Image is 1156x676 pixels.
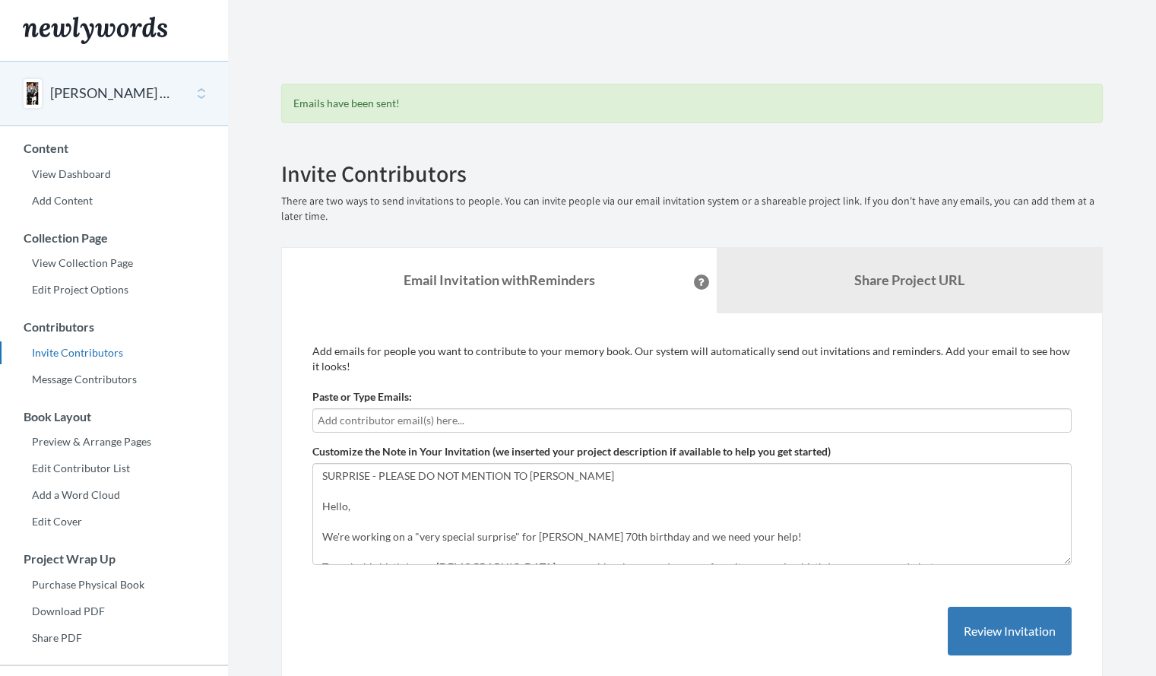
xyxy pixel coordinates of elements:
[1,231,228,245] h3: Collection Page
[23,17,167,44] img: Newlywords logo
[281,161,1103,186] h2: Invite Contributors
[281,84,1103,123] div: Emails have been sent!
[312,444,831,459] label: Customize the Note in Your Invitation (we inserted your project description if available to help ...
[1039,630,1141,668] iframe: Opens a widget where you can chat to one of our agents
[312,389,412,405] label: Paste or Type Emails:
[312,463,1072,565] textarea: SURPRISE - PLEASE DO NOT MENTION TO [PERSON_NAME] Hello, We're working on a "very special surpris...
[281,194,1103,224] p: There are two ways to send invitations to people. You can invite people via our email invitation ...
[404,271,595,288] strong: Email Invitation with Reminders
[948,607,1072,656] button: Review Invitation
[312,344,1072,374] p: Add emails for people you want to contribute to your memory book. Our system will automatically s...
[1,320,228,334] h3: Contributors
[854,271,964,288] b: Share Project URL
[318,412,1066,429] input: Add contributor email(s) here...
[1,410,228,424] h3: Book Layout
[1,141,228,155] h3: Content
[1,552,228,566] h3: Project Wrap Up
[50,84,173,103] button: [PERSON_NAME] 70th Birthday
